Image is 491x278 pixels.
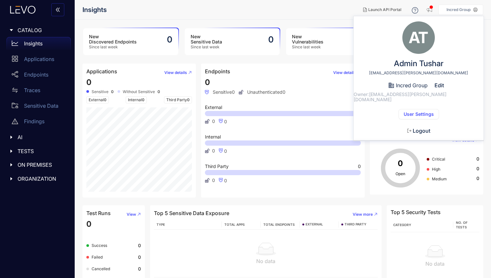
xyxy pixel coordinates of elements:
span: EXTERNAL [306,223,323,226]
button: Launch API Portal [358,5,407,15]
h4: Endpoints [205,68,230,74]
h3: New Sensitive Data [191,34,222,44]
a: Findings [6,115,71,130]
h2: 0 [167,35,172,44]
button: double-left [51,3,64,16]
span: 0 [358,164,361,169]
span: Since last week [191,45,222,49]
span: THIRD PARTY [345,223,366,226]
span: Insights [82,6,107,14]
span: 0 [212,178,215,183]
a: Applications [6,53,71,68]
span: High [432,167,440,172]
h3: New Vulnerabilities [292,34,323,44]
span: Logout [413,128,430,134]
span: Category [393,223,411,227]
p: Insights [24,41,43,46]
span: caret-right [9,135,14,139]
span: swap [12,87,18,93]
span: caret-right [9,163,14,167]
span: Unauthenticated 0 [239,90,285,95]
span: Launch API Portal [368,7,401,12]
span: View details [452,138,474,142]
span: double-left [55,7,60,13]
span: View details [333,70,356,75]
span: Since last week [292,45,323,49]
button: View details [328,67,361,78]
span: 0 [224,178,227,183]
span: warning [12,118,18,125]
a: Sensitive Data [6,99,71,115]
b: 0 [138,266,141,272]
span: View [127,212,136,217]
div: ON PREMISES [4,158,71,172]
p: Findings [24,118,44,124]
span: User Settings [404,112,434,117]
span: caret-right [9,28,14,32]
div: AI [4,130,71,144]
h2: 0 [268,35,274,44]
span: Failed [92,255,103,260]
span: AI [18,134,66,140]
div: CATALOG [4,23,71,37]
span: caret-right [9,176,14,181]
p: Applications [24,56,54,62]
span: No. of Tests [456,221,468,229]
span: External [205,105,222,110]
span: 0 [212,148,215,153]
span: Success [92,243,107,248]
span: 0 [86,78,92,87]
span: 0 [187,97,190,102]
div: ORGANIZATION [4,172,71,186]
span: Cancelled [92,266,110,271]
span: 0 [224,119,227,124]
span: Incred Group [396,82,428,88]
p: Incred Group [447,7,471,12]
h4: Vulnerabilities [374,136,409,142]
span: TYPE [157,223,165,226]
span: 0 [86,219,92,229]
div: TESTS [4,144,71,158]
button: View details [159,67,192,78]
span: CATALOG [18,27,66,33]
span: [EMAIL_ADDRESS][PERSON_NAME][DOMAIN_NAME] [369,71,468,75]
h4: Test Runs [86,210,111,216]
p: Traces [24,87,40,93]
span: External [86,96,109,103]
span: Without Sensitive [123,90,155,94]
span: TESTS [18,148,66,154]
h4: Top 5 Security Tests [391,209,441,215]
b: 0 [138,255,141,260]
span: 0 [104,97,107,102]
span: Internal [126,96,147,103]
span: Sensitive 0 [205,90,235,95]
b: 0 [111,90,114,94]
span: Edit [434,82,444,88]
b: 0 [138,243,141,248]
button: View more [347,209,378,220]
button: Edit [429,80,449,91]
span: 0 [205,78,210,87]
span: Since last week [89,45,137,49]
span: Sensitive [92,90,108,94]
div: AT [402,21,435,54]
span: Admin Tushar [394,59,444,68]
button: View [121,209,141,220]
a: Insights [6,37,71,53]
button: Logout [402,126,435,136]
span: 0 [476,156,479,162]
a: Endpoints [6,68,71,84]
span: Third Party [164,96,192,103]
span: Owner: [EMAIL_ADDRESS][PERSON_NAME][DOMAIN_NAME] [354,92,484,102]
span: View more [353,212,373,217]
b: 0 [157,90,160,94]
button: User Settings [398,109,439,119]
span: 0 [476,176,479,181]
div: No data [159,258,372,264]
span: ORGANIZATION [18,176,66,182]
span: TOTAL ENDPOINTS [263,223,295,226]
span: ON PREMISES [18,162,66,168]
span: Internal [205,135,221,139]
span: 0 [476,166,479,171]
p: Sensitive Data [24,103,58,109]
